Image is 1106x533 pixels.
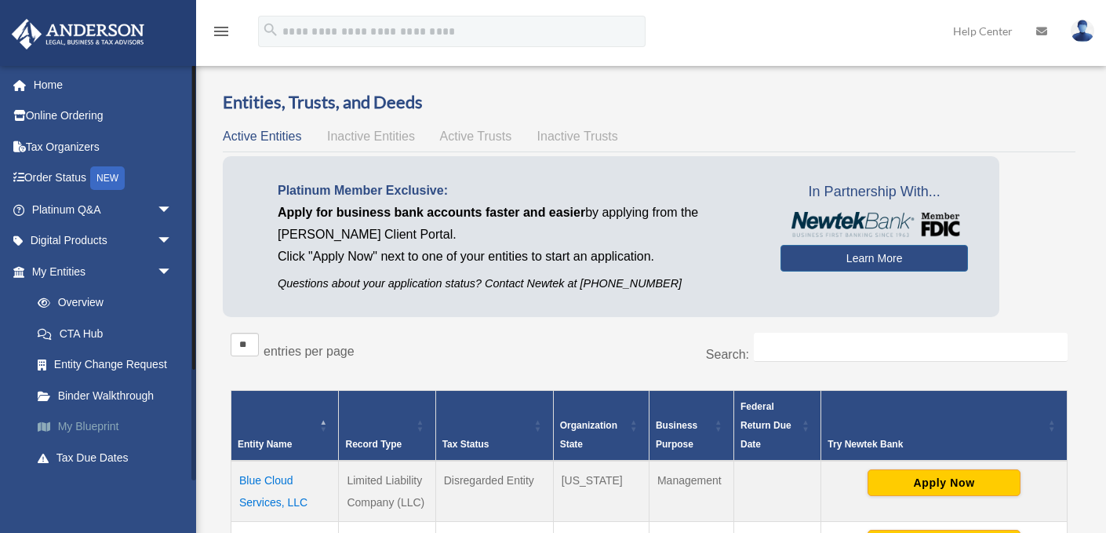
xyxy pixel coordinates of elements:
[537,130,618,143] span: Inactive Trusts
[278,180,757,202] p: Platinum Member Exclusive:
[649,391,733,462] th: Business Purpose: Activate to sort
[223,130,301,143] span: Active Entities
[231,461,339,522] td: Blue Cloud Services, LLC
[553,391,649,462] th: Organization State: Activate to sort
[553,461,649,522] td: [US_STATE]
[780,245,968,272] a: Learn More
[442,439,489,450] span: Tax Status
[560,420,617,450] span: Organization State
[278,202,757,246] p: by applying from the [PERSON_NAME] Client Portal.
[157,194,188,226] span: arrow_drop_down
[90,166,125,190] div: NEW
[740,401,791,450] span: Federal Return Due Date
[264,345,355,358] label: entries per page
[278,206,585,219] span: Apply for business bank accounts faster and easier
[11,194,196,225] a: Platinum Q&Aarrow_drop_down
[339,391,435,462] th: Record Type: Activate to sort
[22,411,196,443] a: My Blueprint
[11,256,196,287] a: My Entitiesarrow_drop_down
[327,130,415,143] span: Inactive Entities
[157,256,188,288] span: arrow_drop_down
[345,439,402,450] span: Record Type
[734,391,821,462] th: Federal Return Due Date: Activate to sort
[11,473,196,505] a: My Anderson Teamarrow_drop_down
[656,420,697,450] span: Business Purpose
[11,69,196,100] a: Home
[278,246,757,268] p: Click "Apply Now" next to one of your entities to start an application.
[212,22,231,41] i: menu
[868,469,1021,496] button: Apply Now
[212,27,231,41] a: menu
[238,439,292,450] span: Entity Name
[440,130,512,143] span: Active Trusts
[223,90,1075,115] h3: Entities, Trusts, and Deeds
[435,461,553,522] td: Disregarded Entity
[22,442,196,473] a: Tax Due Dates
[821,391,1068,462] th: Try Newtek Bank : Activate to sort
[7,19,149,49] img: Anderson Advisors Platinum Portal
[339,461,435,522] td: Limited Liability Company (LLC)
[11,100,196,132] a: Online Ordering
[1071,20,1094,42] img: User Pic
[11,131,196,162] a: Tax Organizers
[649,461,733,522] td: Management
[706,348,749,361] label: Search:
[157,225,188,257] span: arrow_drop_down
[828,435,1043,454] div: Try Newtek Bank
[231,391,339,462] th: Entity Name: Activate to invert sorting
[22,380,196,411] a: Binder Walkthrough
[780,180,968,205] span: In Partnership With...
[22,318,196,349] a: CTA Hub
[11,225,196,257] a: Digital Productsarrow_drop_down
[22,287,188,319] a: Overview
[435,391,553,462] th: Tax Status: Activate to sort
[278,274,757,294] p: Questions about your application status? Contact Newtek at [PHONE_NUMBER]
[22,349,196,381] a: Entity Change Request
[11,162,196,195] a: Order StatusNEW
[788,212,960,237] img: NewtekBankLogoSM.png
[157,473,188,506] span: arrow_drop_down
[262,21,279,38] i: search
